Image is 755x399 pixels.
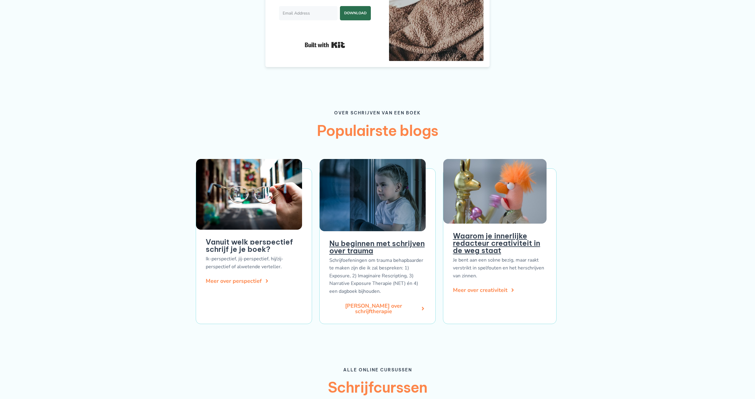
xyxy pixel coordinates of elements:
[340,7,371,19] span: DOWNLOAD
[453,287,507,293] span: Meer over creativiteit
[196,159,302,230] img: welk vertelpespectief je kiest betekent door wiens ogen je kijkt, ik-perspectief, jij-perspectief...
[329,257,426,296] p: Schrijfoefeningen om trauma behapbaarder te maken zijn die ik zal bespreken: 1) Exposure, 2) Imag...
[206,278,270,284] a: Meer over perspectief
[453,287,515,293] a: Meer over creativiteit
[453,231,540,255] a: Waarom je innerlijke redacteur creativiteit in de weg staat
[305,39,345,50] a: Built with Kit
[206,255,302,271] p: Ik-perspectief, jij-perspectief, hij/zij-perspectief of alwetende verteller.
[320,159,426,231] img: Geweld is een schone zaak - kort verhaal - Lucia van den Brink - trauma - kindermishandel - PTSS ...
[340,6,371,20] button: DOWNLOAD
[206,237,293,254] span: Vanuit welk perspectief schrijf je je boek?
[206,278,262,284] span: Meer over perspectief
[196,111,559,115] h6: Over schrijven van een boek
[443,159,547,224] img: waarom je innerlijke redacteur (ratio) creativiteit in de weg staat
[298,121,457,140] h2: Populairste blogs
[196,378,559,397] h2: Schrijfcurssen
[279,6,338,20] input: Email Address
[196,368,559,372] h6: Alle online cursussen
[329,303,418,314] span: [PERSON_NAME] over schrijftherapie
[329,303,426,314] a: [PERSON_NAME] over schrijftherapie
[453,256,547,280] p: Je bent aan een scène bezig, maar raakt verstrikt in spelfouten en het herschrijven van zinnen.
[329,239,425,255] a: Nu beginnen met schrijven over trauma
